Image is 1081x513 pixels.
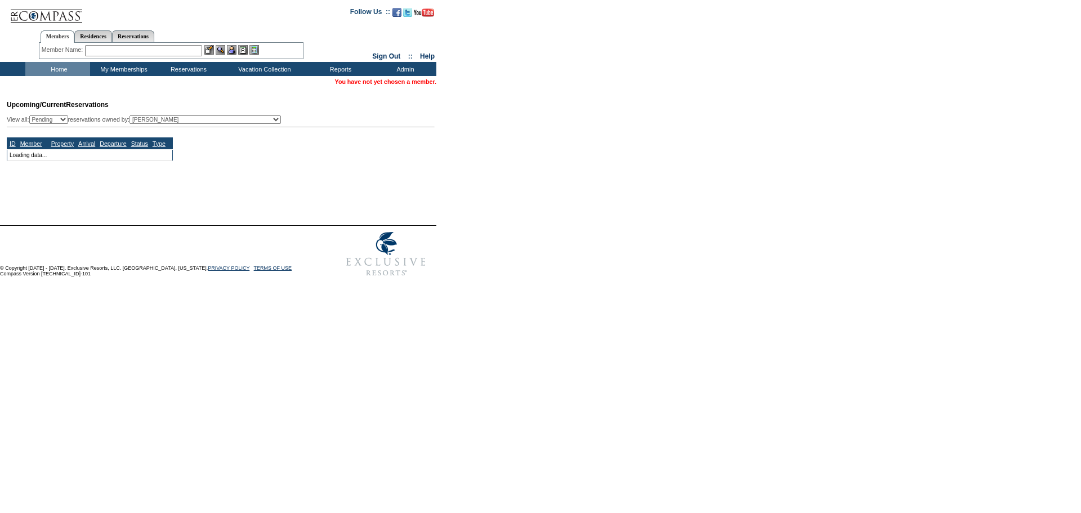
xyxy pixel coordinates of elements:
[155,62,220,76] td: Reservations
[208,265,249,271] a: PRIVACY POLICY
[7,101,66,109] span: Upcoming/Current
[153,140,166,147] a: Type
[254,265,292,271] a: TERMS OF USE
[220,62,307,76] td: Vacation Collection
[238,45,248,55] img: Reservations
[7,101,109,109] span: Reservations
[372,62,436,76] td: Admin
[403,8,412,17] img: Follow us on Twitter
[350,7,390,20] td: Follow Us ::
[392,8,401,17] img: Become our fan on Facebook
[249,45,259,55] img: b_calculator.gif
[204,45,214,55] img: b_edit.gif
[41,30,75,43] a: Members
[90,62,155,76] td: My Memberships
[420,52,435,60] a: Help
[227,45,236,55] img: Impersonate
[408,52,413,60] span: ::
[372,52,400,60] a: Sign Out
[20,140,42,147] a: Member
[336,226,436,282] img: Exclusive Resorts
[216,45,225,55] img: View
[10,140,16,147] a: ID
[51,140,74,147] a: Property
[307,62,372,76] td: Reports
[78,140,95,147] a: Arrival
[42,45,85,55] div: Member Name:
[25,62,90,76] td: Home
[335,78,436,85] span: You have not yet chosen a member.
[7,149,173,160] td: Loading data...
[392,11,401,18] a: Become our fan on Facebook
[403,11,412,18] a: Follow us on Twitter
[131,140,148,147] a: Status
[112,30,154,42] a: Reservations
[414,8,434,17] img: Subscribe to our YouTube Channel
[414,11,434,18] a: Subscribe to our YouTube Channel
[74,30,112,42] a: Residences
[7,115,286,124] div: View all: reservations owned by:
[100,140,126,147] a: Departure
